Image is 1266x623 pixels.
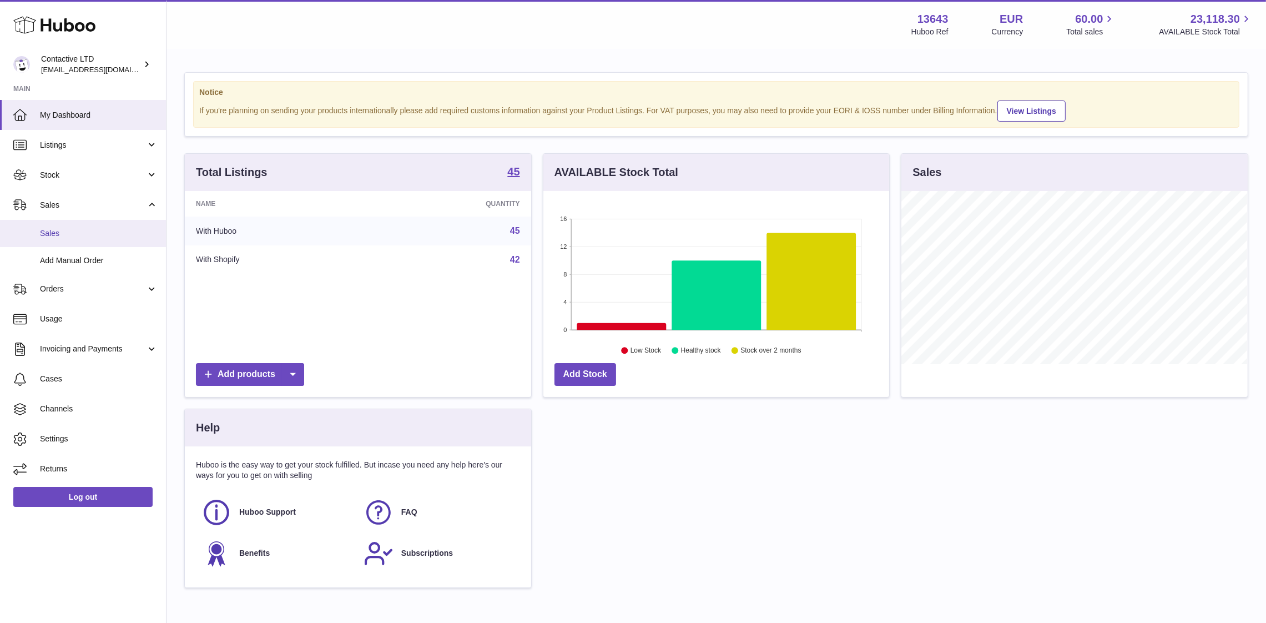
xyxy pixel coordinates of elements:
span: Settings [40,434,158,444]
span: Returns [40,464,158,474]
span: My Dashboard [40,110,158,120]
span: Sales [40,200,146,210]
a: 42 [510,255,520,264]
text: 4 [563,299,567,305]
a: View Listings [997,101,1066,122]
span: 60.00 [1075,12,1103,27]
a: 23,118.30 AVAILABLE Stock Total [1159,12,1253,37]
a: Add Stock [554,363,616,386]
text: 0 [563,326,567,333]
text: 12 [560,243,567,250]
span: Add Manual Order [40,255,158,266]
strong: 13643 [917,12,949,27]
strong: Notice [199,87,1233,98]
a: Log out [13,487,153,507]
a: Huboo Support [201,498,352,527]
strong: EUR [1000,12,1023,27]
span: Stock [40,170,146,180]
th: Quantity [371,191,531,217]
span: 23,118.30 [1191,12,1240,27]
h3: Help [196,420,220,435]
span: Huboo Support [239,507,296,518]
span: Usage [40,314,158,324]
a: Subscriptions [364,539,515,569]
a: 60.00 Total sales [1066,12,1116,37]
div: Huboo Ref [911,27,949,37]
div: Contactive LTD [41,54,141,75]
a: Add products [196,363,304,386]
a: FAQ [364,498,515,527]
a: 45 [510,226,520,235]
span: AVAILABLE Stock Total [1159,27,1253,37]
strong: 45 [507,166,519,177]
text: Healthy stock [681,347,722,355]
text: 16 [560,215,567,222]
span: Invoicing and Payments [40,344,146,354]
text: Stock over 2 months [740,347,801,355]
p: Huboo is the easy way to get your stock fulfilled. But incase you need any help here's our ways f... [196,460,520,481]
span: Sales [40,228,158,239]
text: 8 [563,271,567,278]
span: Subscriptions [401,548,453,559]
a: 45 [507,166,519,179]
img: soul@SOWLhome.com [13,56,30,73]
a: Benefits [201,539,352,569]
text: Low Stock [631,347,662,355]
span: Cases [40,374,158,384]
span: Listings [40,140,146,150]
span: Total sales [1066,27,1116,37]
span: Benefits [239,548,270,559]
td: With Shopify [185,245,371,274]
span: FAQ [401,507,417,518]
th: Name [185,191,371,217]
span: Channels [40,404,158,414]
span: Orders [40,284,146,294]
div: If you're planning on sending your products internationally please add required customs informati... [199,99,1233,122]
div: Currency [992,27,1023,37]
h3: AVAILABLE Stock Total [554,165,678,180]
td: With Huboo [185,217,371,245]
h3: Total Listings [196,165,268,180]
h3: Sales [912,165,941,180]
span: [EMAIL_ADDRESS][DOMAIN_NAME] [41,65,163,74]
